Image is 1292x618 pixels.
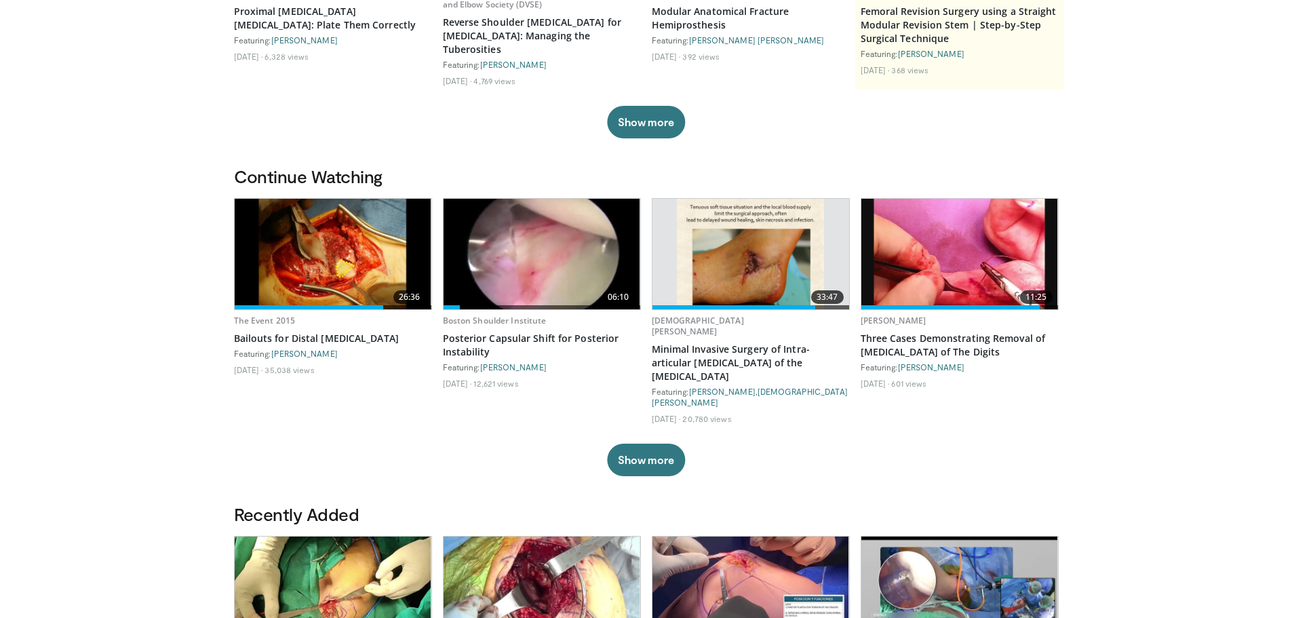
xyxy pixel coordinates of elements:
a: Three Cases Demonstrating Removal of [MEDICAL_DATA] of The Digits [861,332,1059,359]
a: Bailouts for Distal [MEDICAL_DATA] [234,332,432,345]
a: [PERSON_NAME] [898,49,964,58]
img: 01482765-6846-4a6d-ad01-5b634001122a.620x360_q85_upscale.jpg [235,199,431,309]
li: 601 views [891,378,926,389]
li: 392 views [682,51,720,62]
a: Proximal [MEDICAL_DATA] [MEDICAL_DATA]: Plate Them Correctly [234,5,432,32]
div: Featuring: [443,59,641,70]
li: [DATE] [443,378,472,389]
a: [PERSON_NAME] [480,362,547,372]
a: Boston Shoulder Institute [443,315,547,326]
li: 20,780 views [682,413,731,424]
a: 26:36 [235,199,431,309]
span: 33:47 [811,290,844,304]
a: Minimal Invasive Surgery of Intra-articular [MEDICAL_DATA] of the [MEDICAL_DATA] [652,343,850,383]
a: [PERSON_NAME] [PERSON_NAME] [689,35,825,45]
a: [PERSON_NAME] [480,60,547,69]
a: [PERSON_NAME] [271,35,338,45]
a: [PERSON_NAME] [271,349,338,358]
button: Show more [607,106,685,138]
div: Featuring: [652,35,850,45]
li: 6,328 views [265,51,309,62]
h3: Continue Watching [234,166,1059,187]
a: Modular Anatomical Fracture Hemiprosthesis [652,5,850,32]
a: The Event 2015 [234,315,296,326]
li: 4,769 views [473,75,515,86]
li: [DATE] [234,364,263,375]
a: 11:25 [861,199,1058,309]
h3: Recently Added [234,503,1059,525]
span: 06:10 [602,290,635,304]
img: 35a50d49-627e-422b-a069-3479b31312bc.620x360_q85_upscale.jpg [677,199,825,309]
li: 35,038 views [265,364,314,375]
a: [PERSON_NAME] [861,315,926,326]
a: [PERSON_NAME] [689,387,756,396]
div: Featuring: [234,35,432,45]
div: Featuring: , [652,386,850,408]
a: [DEMOGRAPHIC_DATA][PERSON_NAME] [652,387,848,407]
a: Reverse Shoulder [MEDICAL_DATA] for [MEDICAL_DATA]: Managing the Tuberosities [443,16,641,56]
div: Featuring: [861,48,1059,59]
span: 11:25 [1020,290,1053,304]
button: Show more [607,444,685,476]
li: [DATE] [861,378,890,389]
div: Featuring: [234,348,432,359]
a: 33:47 [652,199,849,309]
a: 06:10 [444,199,640,309]
img: 2c539198-5188-41d2-8b8b-f4e1fc73e30c.620x360_q85_upscale.jpg [861,199,1058,309]
a: Posterior Capsular Shift for Posterior Instability [443,332,641,359]
div: Featuring: [861,362,1059,372]
a: [PERSON_NAME] [898,362,964,372]
li: [DATE] [234,51,263,62]
div: Featuring: [443,362,641,372]
li: 12,621 views [473,378,518,389]
li: [DATE] [443,75,472,86]
li: 368 views [891,64,928,75]
li: [DATE] [652,51,681,62]
a: Femoral Revision Surgery using a Straight Modular Revision Stem | Step-by-Step Surgical Technique [861,5,1059,45]
a: [DEMOGRAPHIC_DATA][PERSON_NAME] [652,315,744,337]
li: [DATE] [652,413,681,424]
li: [DATE] [861,64,890,75]
img: XzOTlMlQSGUnbGTX4xMDoxOjBrO-I4W8_1.620x360_q85_upscale.jpg [444,199,640,309]
span: 26:36 [393,290,426,304]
